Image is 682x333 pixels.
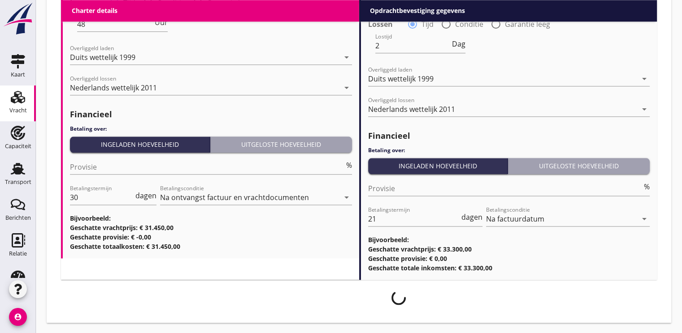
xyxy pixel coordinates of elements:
h2: Financieel [70,108,352,120]
h4: Betaling over: [70,125,352,133]
i: arrow_drop_down [639,73,650,84]
input: Betalingstermijn [368,212,460,226]
input: Betalingstermijn [70,190,134,205]
label: Conditie [455,20,483,29]
label: Tijd [421,20,434,29]
div: Ingeladen hoeveelheid [74,140,206,149]
div: Na factuurdatum [486,215,544,223]
div: Ingeladen hoeveelheid [372,161,504,171]
i: arrow_drop_down [639,104,650,115]
span: Dag [452,40,465,47]
div: Kaart [11,72,25,77]
input: Provisie [368,181,643,196]
div: Uitgeloste hoeveelheid [214,140,348,149]
h3: Geschatte totaalkosten: € 31.450,00 [70,242,352,251]
span: Uur [155,19,168,26]
label: Garantie leeg [505,20,550,29]
div: Berichten [5,215,31,221]
div: Nederlands wettelijk 2011 [70,84,157,92]
div: dagen [460,213,482,221]
h3: Geschatte vrachtprijs: € 33.300,00 [368,244,650,254]
i: arrow_drop_down [341,82,352,93]
button: Uitgeloste hoeveelheid [508,158,650,174]
h3: Bijvoorbeeld: [70,213,352,223]
div: Nederlands wettelijk 2011 [368,105,455,113]
div: % [344,162,352,169]
div: Duits wettelijk 1999 [368,75,434,83]
strong: Lossen [368,20,393,29]
i: arrow_drop_down [639,213,650,224]
button: Uitgeloste hoeveelheid [210,137,352,153]
input: Provisie [70,160,344,174]
input: Lostijd [77,17,153,31]
div: dagen [134,192,156,199]
h3: Bijvoorbeeld: [368,235,650,244]
i: arrow_drop_down [341,52,352,63]
h3: Geschatte totale inkomsten: € 33.300,00 [368,263,650,273]
h4: Betaling over: [368,146,650,154]
img: logo-small.a267ee39.svg [2,2,34,35]
h3: Geschatte provisie: € -0,00 [70,232,352,242]
div: Na ontvangst factuur en vrachtdocumenten [160,193,309,201]
div: Relatie [9,251,27,256]
i: arrow_drop_down [341,192,352,203]
div: Duits wettelijk 1999 [70,53,135,61]
h3: Geschatte provisie: € 0,00 [368,254,650,263]
input: Lostijd [375,38,451,53]
button: Ingeladen hoeveelheid [368,158,508,174]
i: account_circle [9,308,27,326]
div: % [642,183,650,190]
div: Transport [5,179,31,185]
h2: Financieel [368,130,650,142]
h3: Geschatte vrachtprijs: € 31.450,00 [70,223,352,232]
div: Capaciteit [5,143,31,149]
div: Vracht [9,107,27,113]
div: Uitgeloste hoeveelheid [512,161,646,171]
button: Ingeladen hoeveelheid [70,137,210,153]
